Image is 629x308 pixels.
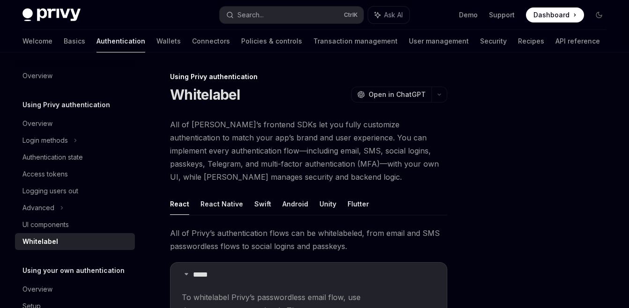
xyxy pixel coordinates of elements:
[369,90,426,99] span: Open in ChatGPT
[22,236,58,247] div: Whitelabel
[22,219,69,230] div: UI components
[22,284,52,295] div: Overview
[170,118,447,183] span: All of [PERSON_NAME]’s frontend SDKs let you fully customize authentication to match your app’s b...
[518,30,544,52] a: Recipes
[22,202,54,213] div: Advanced
[64,30,85,52] a: Basics
[15,233,135,250] a: Whitelabel
[319,193,336,215] button: Unity
[15,166,135,183] a: Access tokens
[409,30,469,52] a: User management
[15,67,135,84] a: Overview
[15,183,135,199] a: Logging users out
[592,7,607,22] button: Toggle dark mode
[22,30,52,52] a: Welcome
[156,30,181,52] a: Wallets
[351,87,431,103] button: Open in ChatGPT
[237,9,264,21] div: Search...
[22,8,81,22] img: dark logo
[22,99,110,110] h5: Using Privy authentication
[15,216,135,233] a: UI components
[170,227,447,253] span: All of Privy’s authentication flows can be whitelabeled, from email and SMS passwordless flows to...
[15,115,135,132] a: Overview
[170,193,189,215] button: React
[348,193,369,215] button: Flutter
[22,265,125,276] h5: Using your own authentication
[22,185,78,197] div: Logging users out
[170,86,240,103] h1: Whitelabel
[170,72,447,81] div: Using Privy authentication
[22,135,68,146] div: Login methods
[254,193,271,215] button: Swift
[96,30,145,52] a: Authentication
[526,7,584,22] a: Dashboard
[22,118,52,129] div: Overview
[344,11,358,19] span: Ctrl K
[15,149,135,166] a: Authentication state
[22,169,68,180] div: Access tokens
[555,30,600,52] a: API reference
[241,30,302,52] a: Policies & controls
[15,281,135,298] a: Overview
[368,7,409,23] button: Ask AI
[384,10,403,20] span: Ask AI
[200,193,243,215] button: React Native
[22,70,52,81] div: Overview
[489,10,515,20] a: Support
[282,193,308,215] button: Android
[313,30,398,52] a: Transaction management
[220,7,363,23] button: Search...CtrlK
[533,10,570,20] span: Dashboard
[459,10,478,20] a: Demo
[192,30,230,52] a: Connectors
[480,30,507,52] a: Security
[22,152,83,163] div: Authentication state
